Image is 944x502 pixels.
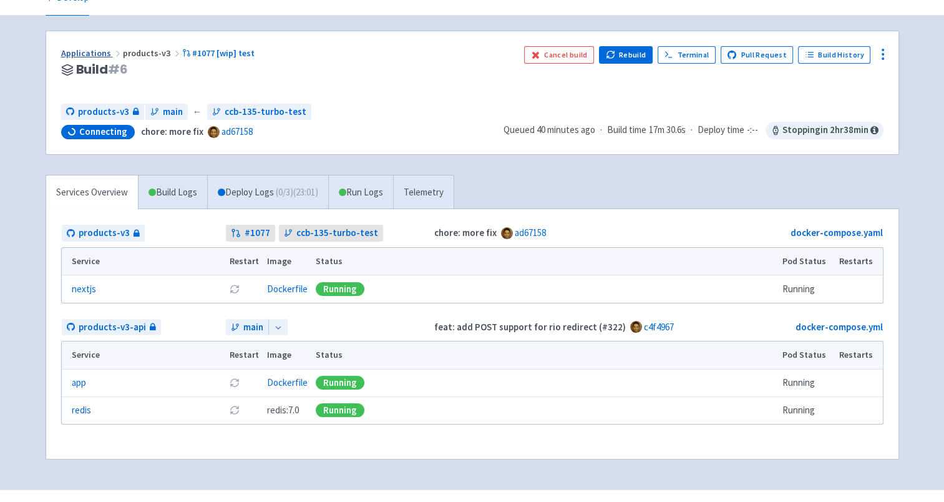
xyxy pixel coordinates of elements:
[276,185,318,200] span: ( 0 / 3 ) (23:01)
[607,123,646,137] span: Build time
[72,376,86,390] a: app
[263,248,311,275] th: Image
[62,225,145,242] a: products-v3
[163,105,183,119] span: main
[515,227,546,239] a: ad67158
[296,226,378,240] span: ccb-135-turbo-test
[311,248,778,275] th: Status
[61,47,123,59] a: Applications
[747,123,758,137] span: -:--
[316,376,364,390] div: Running
[316,282,364,296] div: Running
[230,378,240,388] button: Restart pod
[79,125,127,138] span: Connecting
[226,248,263,275] th: Restart
[193,105,202,119] span: ←
[207,104,311,121] a: ccb-135-turbo-test
[658,46,716,64] a: Terminal
[835,342,882,369] th: Restarts
[245,226,270,240] strong: # 1077
[778,396,835,424] td: Running
[76,62,128,77] span: Build
[267,283,308,295] a: Dockerfile
[835,248,882,275] th: Restarts
[791,227,883,239] a: docker-compose.yaml
[62,319,161,336] a: products-v3-api
[230,405,240,415] button: Restart pod
[62,248,226,275] th: Service
[778,342,835,369] th: Pod Status
[721,46,794,64] a: Pull Request
[225,105,306,119] span: ccb-135-turbo-test
[778,248,835,275] th: Pod Status
[316,403,364,417] div: Running
[226,225,275,242] a: #1077
[267,403,299,418] span: redis:7.0
[79,226,130,240] span: products-v3
[796,321,883,333] a: docker-compose.yml
[61,104,144,121] a: products-v3
[108,61,128,78] span: # 6
[72,282,96,297] a: nextjs
[524,46,595,64] button: Cancel build
[263,342,311,369] th: Image
[328,175,393,210] a: Run Logs
[243,320,263,335] span: main
[393,175,454,210] a: Telemetry
[221,125,253,137] a: ad67158
[599,46,653,64] button: Rebuild
[139,175,207,210] a: Build Logs
[766,122,883,139] span: Stopping in 2 hr 38 min
[145,104,188,121] a: main
[537,124,595,135] time: 40 minutes ago
[230,284,240,294] button: Restart pod
[644,321,674,333] a: c4f4967
[311,342,778,369] th: Status
[778,275,835,303] td: Running
[72,403,91,418] a: redis
[78,105,129,119] span: products-v3
[434,321,626,333] strong: feat: add POST support for rio redirect (#322)
[226,342,263,369] th: Restart
[182,47,257,59] a: #1077 [wip] test
[279,225,383,242] a: ccb-135-turbo-test
[226,319,268,336] a: main
[698,123,744,137] span: Deploy time
[79,320,146,335] span: products-v3-api
[778,369,835,396] td: Running
[62,342,226,369] th: Service
[798,46,870,64] a: Build History
[141,125,203,137] strong: chore: more fix
[46,175,138,210] a: Services Overview
[434,227,497,239] strong: chore: more fix
[123,47,182,59] span: products-v3
[649,123,686,137] span: 17m 30.6s
[504,124,595,135] span: Queued
[267,376,308,388] a: Dockerfile
[504,122,883,139] div: · ·
[207,175,328,210] a: Deploy Logs (0/3)(23:01)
